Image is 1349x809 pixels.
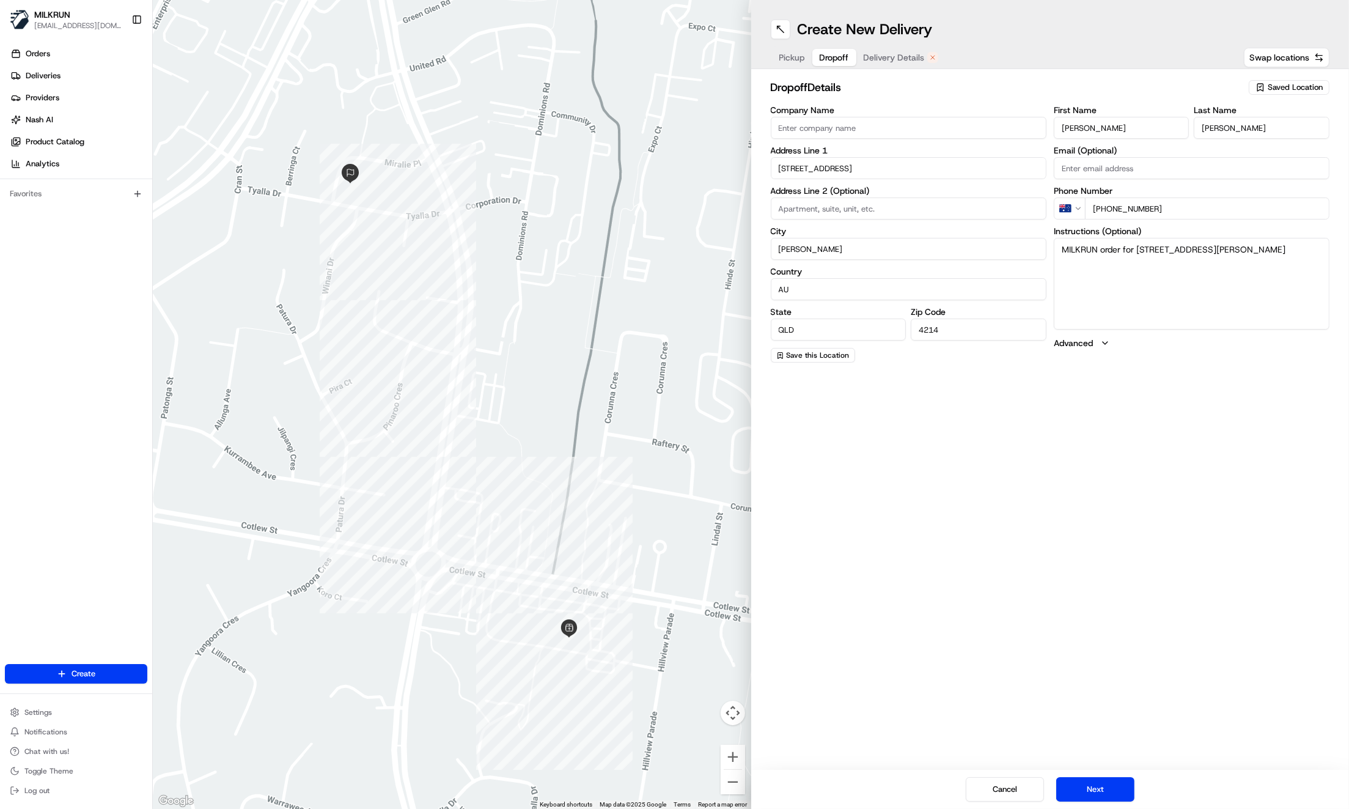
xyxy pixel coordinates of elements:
[771,187,1046,195] label: Address Line 2 (Optional)
[1054,146,1329,155] label: Email (Optional)
[24,707,52,717] span: Settings
[1054,106,1189,114] label: First Name
[771,267,1046,276] label: Country
[1249,79,1329,96] button: Saved Location
[771,117,1046,139] input: Enter company name
[5,132,152,152] a: Product Catalog
[1054,337,1093,349] label: Advanced
[771,308,906,316] label: State
[7,172,98,194] a: 📗Knowledge Base
[5,88,152,108] a: Providers
[798,20,933,39] h1: Create New Delivery
[10,10,29,29] img: MILKRUN
[32,79,202,92] input: Clear
[5,664,147,684] button: Create
[1085,198,1329,220] input: Enter phone number
[1054,238,1329,330] textarea: MILKRUN order for [STREET_ADDRESS][PERSON_NAME]
[26,158,59,169] span: Analytics
[5,704,147,721] button: Settings
[1054,227,1329,235] label: Instructions (Optional)
[771,106,1046,114] label: Company Name
[1054,117,1189,139] input: Enter first name
[600,801,667,808] span: Map data ©2025 Google
[1194,117,1329,139] input: Enter last name
[5,743,147,760] button: Chat with us!
[24,766,73,776] span: Toggle Theme
[771,198,1046,220] input: Apartment, suite, unit, etc.
[34,21,122,31] button: [EMAIL_ADDRESS][DOMAIN_NAME]
[787,350,850,360] span: Save this Location
[540,800,593,809] button: Keyboard shortcuts
[771,348,855,363] button: Save this Location
[26,70,61,81] span: Deliveries
[721,701,745,725] button: Map camera controls
[26,114,53,125] span: Nash AI
[779,51,805,64] span: Pickup
[1054,187,1329,195] label: Phone Number
[911,319,1046,341] input: Enter zip code
[5,723,147,741] button: Notifications
[12,117,34,139] img: 1736555255976-a54dd68f-1ca7-489b-9aae-adbdc363a1c4
[699,801,748,808] a: Report a map error
[86,207,148,216] a: Powered byPylon
[771,79,1242,96] h2: dropoff Details
[1054,337,1329,349] button: Advanced
[26,48,50,59] span: Orders
[122,207,148,216] span: Pylon
[103,179,113,188] div: 💻
[771,227,1046,235] label: City
[26,92,59,103] span: Providers
[98,172,201,194] a: 💻API Documentation
[72,668,95,679] span: Create
[1194,106,1329,114] label: Last Name
[42,129,155,139] div: We're available if you need us!
[156,793,196,809] a: Open this area in Google Maps (opens a new window)
[721,770,745,794] button: Zoom out
[116,177,196,190] span: API Documentation
[34,9,70,21] button: MILKRUN
[771,146,1046,155] label: Address Line 1
[12,49,222,68] p: Welcome 👋
[864,51,925,64] span: Delivery Details
[911,308,1046,316] label: Zip Code
[771,278,1046,300] input: Enter country
[24,786,50,796] span: Log out
[5,66,152,86] a: Deliveries
[12,179,22,188] div: 📗
[771,238,1046,260] input: Enter city
[771,157,1046,179] input: Enter address
[24,747,69,756] span: Chat with us!
[5,184,147,204] div: Favorites
[1056,777,1134,802] button: Next
[5,44,152,64] a: Orders
[156,793,196,809] img: Google
[721,745,745,769] button: Zoom in
[771,319,906,341] input: Enter state
[1054,157,1329,179] input: Enter email address
[1244,48,1329,67] button: Swap locations
[966,777,1044,802] button: Cancel
[5,5,127,34] button: MILKRUNMILKRUN[EMAIL_ADDRESS][DOMAIN_NAME]
[820,51,849,64] span: Dropoff
[26,136,84,147] span: Product Catalog
[208,120,222,135] button: Start new chat
[24,727,67,737] span: Notifications
[5,763,147,780] button: Toggle Theme
[12,12,37,37] img: Nash
[5,154,152,174] a: Analytics
[1249,51,1309,64] span: Swap locations
[42,117,200,129] div: Start new chat
[1268,82,1323,93] span: Saved Location
[24,177,94,190] span: Knowledge Base
[5,110,152,130] a: Nash AI
[674,801,691,808] a: Terms (opens in new tab)
[5,782,147,799] button: Log out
